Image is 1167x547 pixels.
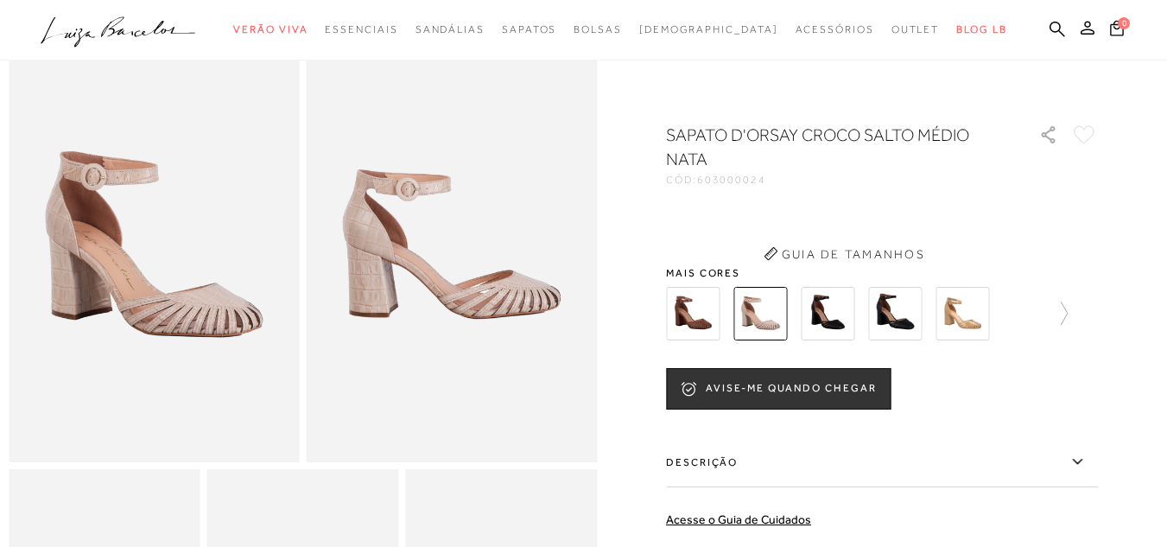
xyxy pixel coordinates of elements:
[666,123,990,171] h1: SAPATO D'ORSAY CROCO SALTO MÉDIO NATA
[666,287,720,340] img: SAPATO D'ORSAY CROCO SALTO MÉDIO CASTANHO
[666,175,1012,185] div: CÓD:
[666,268,1098,278] span: Mais cores
[666,437,1098,487] label: Descrição
[697,174,766,186] span: 603000024
[502,23,556,35] span: Sapatos
[801,287,854,340] img: SAPATO D'ORSAY CROCO SALTO MÉDIO PRETO
[758,240,930,268] button: Guia de Tamanhos
[891,14,940,46] a: noSubCategoriesText
[325,14,397,46] a: noSubCategoriesText
[325,23,397,35] span: Essenciais
[1105,19,1129,42] button: 0
[666,368,891,410] button: AVISE-ME QUANDO CHEGAR
[307,26,598,462] img: image
[415,14,485,46] a: noSubCategoriesText
[666,512,811,526] a: Acesse o Guia de Cuidados
[733,287,787,340] img: SAPATO D'ORSAY CROCO SALTO MÉDIO NATA
[639,14,778,46] a: noSubCategoriesText
[936,287,989,340] img: SAPATO D'ORSAY DE SALTO BLOCO MÉDIO EM VERNIZ BEGE
[233,23,308,35] span: Verão Viva
[639,23,778,35] span: [DEMOGRAPHIC_DATA]
[868,287,922,340] img: SAPATO D'ORSAY CROCO SALTO MÉDIO PRETO
[502,14,556,46] a: noSubCategoriesText
[796,23,874,35] span: Acessórios
[796,14,874,46] a: noSubCategoriesText
[956,14,1006,46] a: BLOG LB
[9,26,300,462] img: image
[891,23,940,35] span: Outlet
[415,23,485,35] span: Sandálias
[574,14,622,46] a: noSubCategoriesText
[956,23,1006,35] span: BLOG LB
[574,23,622,35] span: Bolsas
[233,14,308,46] a: noSubCategoriesText
[1118,17,1130,29] span: 0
